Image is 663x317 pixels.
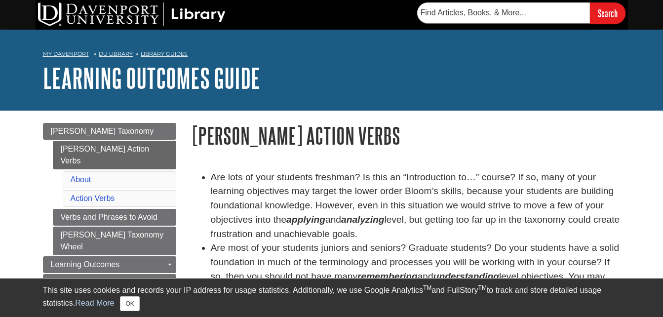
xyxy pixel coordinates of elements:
[53,141,176,169] a: [PERSON_NAME] Action Verbs
[43,50,89,58] a: My Davenport
[53,227,176,255] a: [PERSON_NAME] Taxonomy Wheel
[43,274,176,291] a: Learning Domains
[478,284,487,291] sup: TM
[211,170,621,241] li: Are lots of your students freshman? Is this an “Introduction to…” course? If so, many of your lea...
[286,214,325,225] strong: applying
[120,296,139,311] button: Close
[417,2,590,23] input: Find Articles, Books, & More...
[357,271,418,281] em: remembering
[38,2,226,26] img: DU Library
[53,209,176,226] a: Verbs and Phrases to Avoid
[51,127,154,135] span: [PERSON_NAME] Taxonomy
[71,175,91,184] a: About
[141,50,188,57] a: Library Guides
[590,2,625,24] input: Search
[417,2,625,24] form: Searches DU Library's articles, books, and more
[43,123,176,291] div: Guide Page Menu
[43,63,260,93] a: Learning Outcomes Guide
[43,123,176,140] a: [PERSON_NAME] Taxonomy
[341,214,384,225] strong: analyzing
[51,260,120,269] span: Learning Outcomes
[43,256,176,273] a: Learning Outcomes
[75,299,114,307] a: Read More
[71,194,115,202] a: Action Verbs
[99,50,133,57] a: DU Library
[191,123,621,148] h1: [PERSON_NAME] Action Verbs
[43,47,621,63] nav: breadcrumb
[423,284,431,291] sup: TM
[433,271,499,281] em: understanding
[43,284,621,311] div: This site uses cookies and records your IP address for usage statistics. Additionally, we use Goo...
